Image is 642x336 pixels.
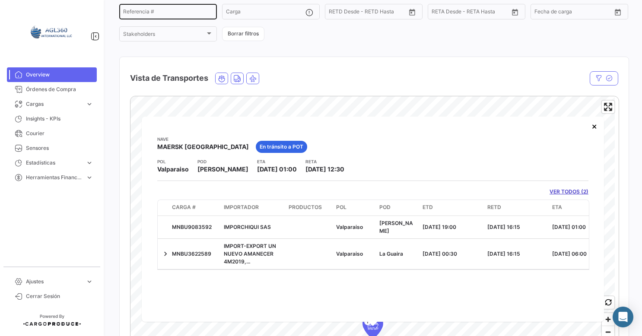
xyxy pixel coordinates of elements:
[26,159,82,167] span: Estadísticas
[26,174,82,181] span: Herramientas Financieras
[86,174,93,181] span: expand_more
[602,101,614,113] button: Enter fullscreen
[26,100,82,108] span: Cargas
[552,203,562,211] span: ETA
[305,165,344,173] span: [DATE] 12:30
[123,32,205,38] span: Stakeholders
[379,250,403,257] span: La Guaira
[26,71,93,79] span: Overview
[157,136,249,143] app-card-info-title: Nave
[26,115,93,123] span: Insights - KPIs
[7,67,97,82] a: Overview
[602,313,614,326] button: Zoom in
[197,158,248,165] app-card-info-title: POD
[7,141,97,155] a: Sensores
[329,10,344,16] input: Desde
[7,82,97,97] a: Órdenes de Compra
[157,143,249,151] span: MAERSK [GEOGRAPHIC_DATA]
[423,224,456,230] span: [DATE] 19:00
[305,158,344,165] app-card-info-title: RETA
[257,158,297,165] app-card-info-title: ETA
[487,203,501,211] span: RETD
[406,6,419,19] button: Open calendar
[172,250,217,258] div: MNBU3622589
[224,203,259,211] span: Importador
[224,224,271,230] span: IMPORCHIQUI SAS
[86,278,93,285] span: expand_more
[157,158,189,165] app-card-info-title: POL
[484,200,549,216] datatable-header-cell: RETD
[289,203,322,211] span: Productos
[220,200,285,216] datatable-header-cell: Importador
[86,100,93,108] span: expand_more
[336,203,346,211] span: POL
[26,144,93,152] span: Sensores
[26,86,93,93] span: Órdenes de Compra
[613,307,633,327] div: Abrir Intercom Messenger
[26,278,82,285] span: Ajustes
[550,188,588,196] a: VER TODOS (2)
[168,200,220,216] datatable-header-cell: Carga #
[376,200,419,216] datatable-header-cell: POD
[26,292,93,300] span: Cerrar Sesión
[197,165,248,174] span: [PERSON_NAME]
[534,10,550,16] input: Desde
[172,223,217,231] div: MNBU9083592
[552,250,587,257] span: [DATE] 06:00
[224,243,280,273] span: IMPORT-EXPORT UN NUEVO AMANECER 4M2019, [GEOGRAPHIC_DATA]
[487,250,520,257] span: [DATE] 16:15
[423,250,457,257] span: [DATE] 00:30
[379,220,413,234] span: [PERSON_NAME]
[423,203,433,211] span: ETD
[260,143,303,151] span: En tránsito a POT
[26,130,93,137] span: Courier
[7,111,97,126] a: Insights - KPIs
[552,224,586,230] span: [DATE] 01:00
[157,165,189,174] span: Valparaiso
[419,200,484,216] datatable-header-cell: ETD
[453,10,490,16] input: Hasta
[333,200,376,216] datatable-header-cell: POL
[285,200,333,216] datatable-header-cell: Productos
[86,159,93,167] span: expand_more
[336,224,363,230] span: Valparaiso
[30,10,73,54] img: 64a6efb6-309f-488a-b1f1-3442125ebd42.png
[231,73,243,84] button: Land
[336,250,363,257] span: Valparaiso
[556,10,593,16] input: Hasta
[586,117,603,135] button: Close popup
[379,203,391,211] span: POD
[130,72,208,84] h4: Vista de Transportes
[432,10,447,16] input: Desde
[222,27,264,41] button: Borrar filtros
[509,6,521,19] button: Open calendar
[247,73,259,84] button: Air
[216,73,228,84] button: Ocean
[549,200,613,216] datatable-header-cell: ETA
[350,10,387,16] input: Hasta
[487,224,520,230] span: [DATE] 16:15
[611,6,624,19] button: Open calendar
[172,203,196,211] span: Carga #
[257,165,297,173] span: [DATE] 01:00
[7,126,97,141] a: Courier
